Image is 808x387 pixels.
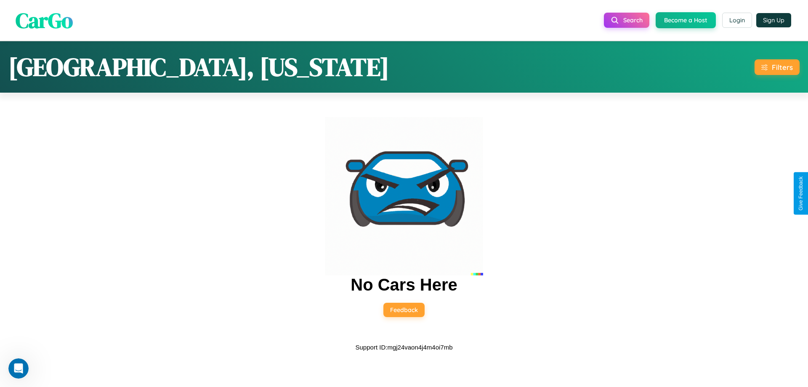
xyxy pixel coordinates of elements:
button: Feedback [383,303,425,317]
span: CarGo [16,5,73,35]
button: Become a Host [656,12,716,28]
button: Search [604,13,649,28]
iframe: Intercom live chat [8,358,29,379]
h1: [GEOGRAPHIC_DATA], [US_STATE] [8,50,389,84]
div: Give Feedback [798,176,804,211]
span: Search [623,16,643,24]
p: Support ID: mgj24vaon4j4m4oi7mb [356,342,453,353]
button: Sign Up [756,13,791,27]
div: Filters [772,63,793,72]
h2: No Cars Here [351,275,457,294]
img: car [325,117,483,275]
button: Filters [755,59,800,75]
button: Login [722,13,752,28]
